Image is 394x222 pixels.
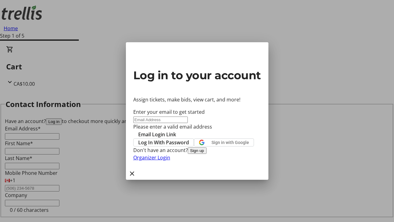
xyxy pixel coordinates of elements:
[133,138,194,146] button: Log In With Password
[133,117,188,123] input: Email Address
[133,109,205,115] label: Enter your email to get started
[133,96,261,103] p: Assign tickets, make bids, view cart, and more!
[133,67,261,84] h2: Log in to your account
[126,167,138,180] button: Close
[194,138,254,146] button: Sign in with Google
[133,146,261,154] div: Don't have an account?
[133,131,181,138] button: Email Login Link
[138,131,176,138] span: Email Login Link
[133,154,170,161] a: Organizer Login
[133,123,261,130] tr-error: Please enter a valid email address
[138,139,189,146] span: Log In With Password
[211,140,249,145] span: Sign in with Google
[188,147,207,154] button: Sign up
